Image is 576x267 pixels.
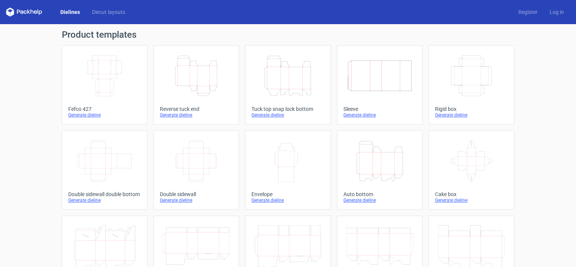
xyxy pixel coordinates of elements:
div: Sleeve [343,106,416,112]
div: Cake box [435,191,508,197]
div: Generate dieline [343,112,416,118]
a: Auto bottomGenerate dieline [337,130,423,210]
a: Double sidewall double bottomGenerate dieline [62,130,147,210]
div: Generate dieline [160,112,233,118]
div: Generate dieline [251,197,324,203]
div: Generate dieline [68,112,141,118]
div: Double sidewall double bottom [68,191,141,197]
div: Auto bottom [343,191,416,197]
a: Cake boxGenerate dieline [429,130,514,210]
div: Envelope [251,191,324,197]
a: Reverse tuck endGenerate dieline [153,45,239,124]
div: Reverse tuck end [160,106,233,112]
a: Log in [544,8,570,16]
a: Fefco 427Generate dieline [62,45,147,124]
a: Double sidewallGenerate dieline [153,130,239,210]
div: Generate dieline [343,197,416,203]
a: Register [512,8,544,16]
div: Generate dieline [435,197,508,203]
div: Tuck top snap lock bottom [251,106,324,112]
div: Double sidewall [160,191,233,197]
div: Generate dieline [160,197,233,203]
div: Generate dieline [68,197,141,203]
a: Rigid boxGenerate dieline [429,45,514,124]
div: Rigid box [435,106,508,112]
h1: Product templates [62,30,514,39]
a: Dielines [54,8,86,16]
a: Tuck top snap lock bottomGenerate dieline [245,45,331,124]
div: Generate dieline [435,112,508,118]
div: Fefco 427 [68,106,141,112]
a: SleeveGenerate dieline [337,45,423,124]
a: Diecut layouts [86,8,131,16]
div: Generate dieline [251,112,324,118]
a: EnvelopeGenerate dieline [245,130,331,210]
